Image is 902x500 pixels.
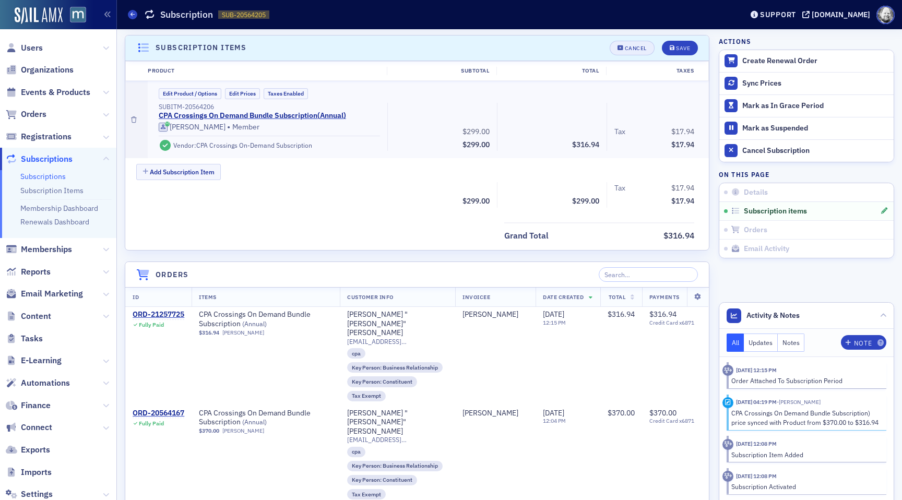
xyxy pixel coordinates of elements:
span: Reports [21,266,51,278]
button: Notes [778,334,805,352]
span: Finance [21,400,51,411]
a: [PERSON_NAME] [222,329,264,336]
span: Orders [21,109,46,120]
div: Key Person: Business Relationship [347,362,443,373]
button: Taxes Enabled [264,88,308,99]
button: Edit Prices [225,88,260,99]
span: $299.00 [462,196,490,206]
button: Sync Prices [719,72,894,94]
div: cpa [347,348,365,359]
div: cpa [347,447,365,457]
span: $316.94 [663,230,694,241]
button: Cancel [610,41,655,55]
span: $370.00 [608,408,635,418]
a: E-Learning [6,355,62,366]
img: SailAMX [70,7,86,23]
div: Product [140,67,387,75]
span: Profile [876,6,895,24]
button: Mark as Suspended [719,117,894,139]
h4: On this page [719,170,894,179]
span: Tasks [21,333,43,344]
a: [PERSON_NAME] [159,123,225,132]
span: $17.94 [671,183,694,193]
span: Automations [21,377,70,389]
a: [PERSON_NAME] [462,310,518,319]
div: Mark as In Grace Period [742,101,888,111]
span: Total [609,293,626,301]
div: Tax Exempt [347,391,386,401]
a: Connect [6,422,52,433]
a: Registrations [6,131,72,142]
div: [PERSON_NAME] "[PERSON_NAME]" [PERSON_NAME] [347,310,448,338]
span: Orders [744,225,767,235]
div: Note [854,340,872,346]
a: Renewals Dashboard [20,217,89,227]
div: Total [496,67,606,75]
button: Cancel Subscription [719,139,894,162]
a: [PERSON_NAME] [222,427,264,434]
a: ORD-20564167 [133,409,184,418]
span: $316.94 [572,140,599,149]
a: Memberships [6,244,72,255]
span: Events & Products [21,87,90,98]
span: Tax [614,126,629,137]
span: [EMAIL_ADDRESS][DOMAIN_NAME] [347,338,448,346]
a: [PERSON_NAME] "[PERSON_NAME]" [PERSON_NAME] [347,409,448,436]
h4: Orders [156,269,188,280]
time: 8/6/2025 12:15 PM [736,366,777,374]
button: [DOMAIN_NAME] [802,11,874,18]
button: All [727,334,744,352]
img: SailAMX [15,7,63,24]
div: Activity [722,365,733,376]
span: $299.00 [572,196,599,206]
div: Activity [722,439,733,450]
a: Email Marketing [6,288,83,300]
span: CPA Crossings On Demand Bundle Subscription [199,409,333,427]
button: Mark as In Grace Period [719,94,894,117]
div: Cancel Subscription [742,146,888,156]
span: CPA Crossings On Demand Bundle Subscription [199,310,333,328]
a: Membership Dashboard [20,204,98,213]
a: Events & Products [6,87,90,98]
span: Imports [21,467,52,478]
div: Mark as Suspended [742,124,888,133]
button: Save [662,41,698,55]
time: 11/11/2024 04:19 PM [736,398,777,406]
div: Cancel [625,45,647,51]
div: Tax [614,183,625,194]
h1: Subscription [160,8,213,21]
span: $17.94 [671,140,694,149]
div: Save [676,45,690,51]
div: Tax [614,126,625,137]
span: $17.94 [671,196,694,206]
a: Users [6,42,43,54]
div: Order Attached To Subscription Period [731,376,879,385]
div: CPA Crossings On Demand Bundle Subscription) price synced with Product from $370.00 to $316.94 [731,408,879,427]
span: $299.00 [462,140,490,149]
a: Automations [6,377,70,389]
a: CPA Crossings On Demand Bundle Subscription(Annual) [159,111,346,121]
span: Grand Total [504,230,552,242]
span: Customer Info [347,293,394,301]
span: [DATE] [543,408,564,418]
div: Vendor: CPA Crossings On-Demand Subscription [173,141,312,149]
div: Support [760,10,796,19]
span: Exports [21,444,50,456]
a: Organizations [6,64,74,76]
time: 8/6/2024 12:08 PM [736,440,777,447]
span: Items [199,293,217,301]
div: Activity [722,397,733,408]
a: Orders [6,109,46,120]
button: Updates [744,334,778,352]
div: Tax Exempt [347,489,386,499]
button: Edit Product / Options [159,88,221,99]
div: SUBITM-20564206 [159,103,381,111]
span: Tax [614,183,629,194]
span: Invoicee [462,293,490,301]
div: Create Renewal Order [742,56,888,66]
span: $316.94 [608,309,635,319]
a: [PERSON_NAME] [462,409,518,418]
span: SUB-20564205 [222,10,266,19]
